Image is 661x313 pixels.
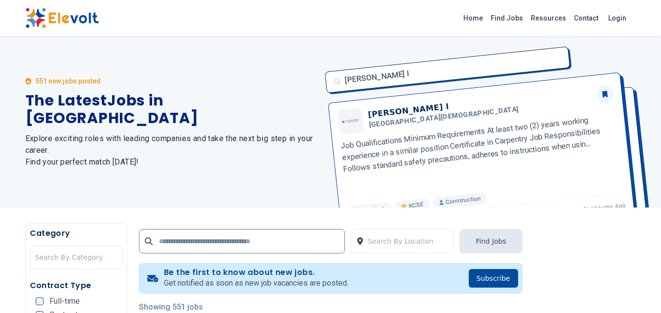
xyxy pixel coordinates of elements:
button: Find Jobs [459,229,522,253]
span: Full-time [49,297,80,305]
a: Resources [527,10,570,26]
img: Elevolt [25,8,99,28]
a: Find Jobs [487,10,527,26]
p: 551 new jobs posted [35,76,101,86]
a: Login [602,8,632,28]
input: Full-time [36,297,44,305]
p: Showing 551 jobs [139,301,523,313]
h5: Contract Type [30,280,123,292]
h1: The Latest Jobs in [GEOGRAPHIC_DATA] [25,92,319,127]
button: Subscribe [469,269,518,288]
h2: Explore exciting roles with leading companies and take the next big step in your career. Find you... [25,133,319,168]
p: Get notified as soon as new job vacancies are posted. [164,277,348,289]
h4: Be the first to know about new jobs. [164,268,348,277]
h5: Category [30,228,123,239]
a: Home [459,10,487,26]
a: Contact [570,10,602,26]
